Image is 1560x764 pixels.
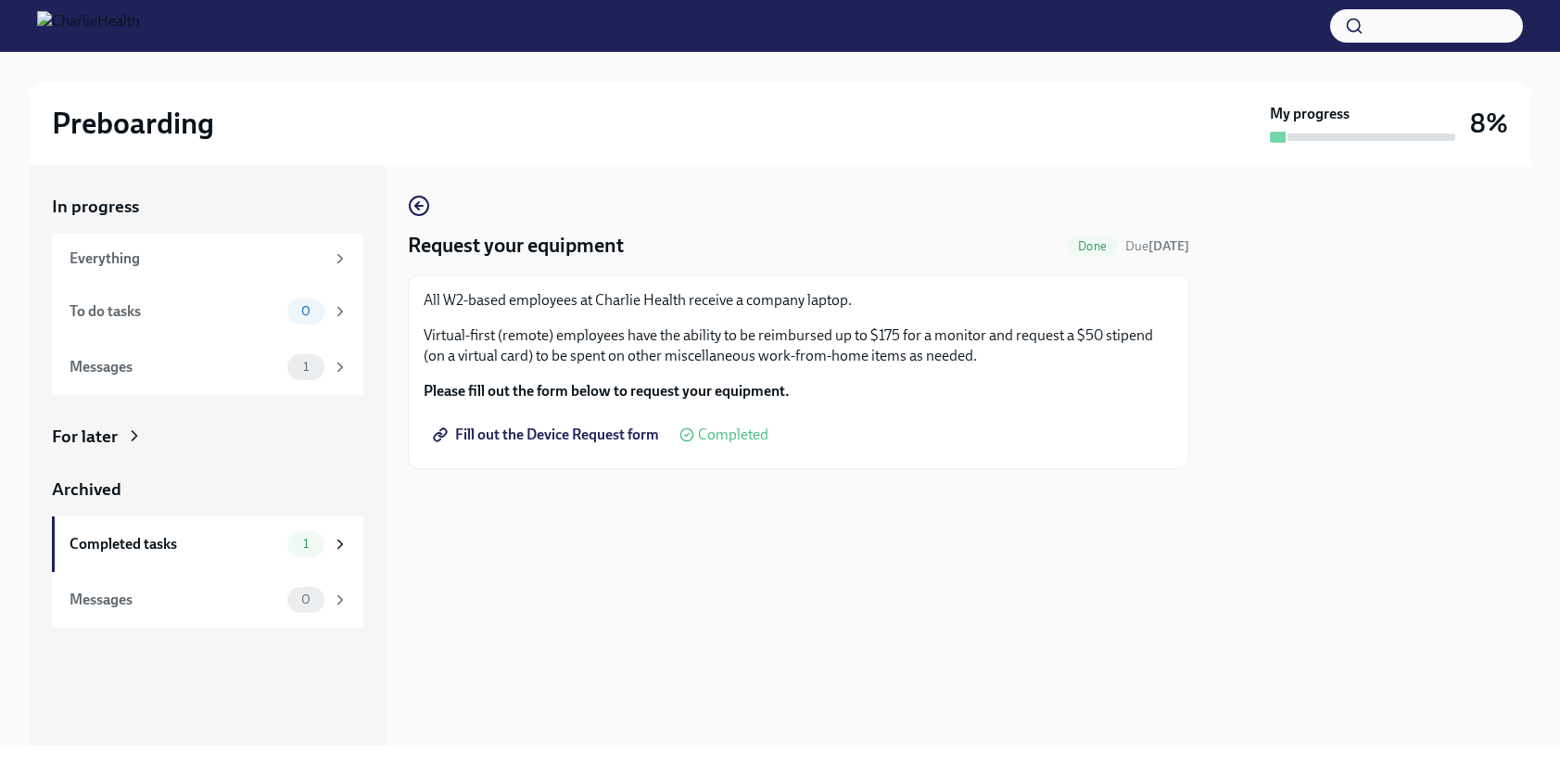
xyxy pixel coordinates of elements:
[292,360,320,374] span: 1
[408,232,624,260] h4: Request your equipment
[52,516,363,572] a: Completed tasks1
[70,357,280,377] div: Messages
[52,425,118,449] div: For later
[1125,237,1189,255] span: August 19th, 2025 08:00
[424,416,672,453] a: Fill out the Device Request form
[37,11,140,41] img: CharlieHealth
[437,426,659,444] span: Fill out the Device Request form
[52,477,363,502] a: Archived
[292,537,320,551] span: 1
[698,427,768,442] span: Completed
[52,572,363,628] a: Messages0
[52,284,363,339] a: To do tasks0
[1148,238,1189,254] strong: [DATE]
[424,382,790,400] strong: Please fill out the form below to request your equipment.
[52,234,363,284] a: Everything
[424,325,1173,366] p: Virtual-first (remote) employees have the ability to be reimbursed up to $175 for a monitor and r...
[52,339,363,395] a: Messages1
[1470,107,1508,140] h3: 8%
[70,301,280,322] div: To do tasks
[1270,104,1350,124] strong: My progress
[1067,239,1118,253] span: Done
[70,590,280,610] div: Messages
[52,425,363,449] a: For later
[424,290,1173,311] p: All W2-based employees at Charlie Health receive a company laptop.
[290,592,322,606] span: 0
[52,105,214,142] h2: Preboarding
[70,534,280,554] div: Completed tasks
[290,304,322,318] span: 0
[52,195,363,219] a: In progress
[70,248,324,269] div: Everything
[1125,238,1189,254] span: Due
